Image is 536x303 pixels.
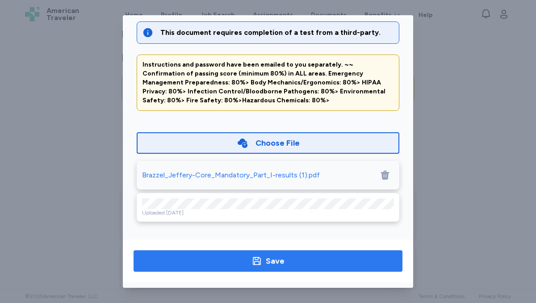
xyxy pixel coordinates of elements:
div: This document requires completion of a test from a third-party. [160,27,394,38]
div: Uploaded [DATE] [142,209,394,216]
div: Brazzel_Jeffery-Core_Mandatory_Part_I-results (1).pdf [142,170,320,181]
div: Choose File [255,137,300,149]
div: Instructions and password have been emailed to you separately. ~~ Confirmation of passing score (... [142,60,394,105]
button: Save [134,250,402,272]
div: Save [266,255,285,267]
